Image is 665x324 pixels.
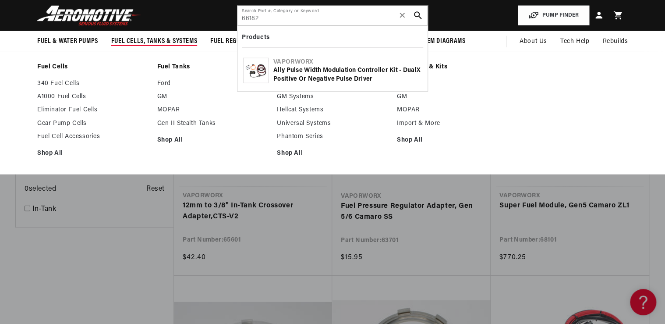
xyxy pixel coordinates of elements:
[157,120,269,128] a: Gen II Stealth Tanks
[273,66,422,83] div: Ally Pulse Width Modulation Controller Kit - DualX Positive or Negative Pulse Driver
[37,93,149,101] a: A1000 Fuel Cells
[560,37,589,46] span: Tech Help
[111,37,197,46] span: Fuel Cells, Tanks & Systems
[37,106,149,114] a: Eliminator Fuel Cells
[37,80,149,88] a: 340 Fuel Cells
[513,31,554,52] a: About Us
[37,150,149,157] a: Shop All
[397,106,508,114] a: MOPAR
[32,204,165,215] a: In-Tank
[397,93,508,101] a: GM
[408,6,428,25] button: search button
[34,5,144,26] img: Aeromotive
[244,62,268,79] img: Ally Pulse Width Modulation Controller Kit - DualX Positive or Negative Pulse Driver
[414,37,465,46] span: System Diagrams
[37,37,98,46] span: Fuel & Water Pumps
[277,133,388,141] a: Phantom Series
[499,200,640,212] a: Super Fuel Module, Gen5 Camaro ZL1
[210,37,262,46] span: Fuel Regulators
[520,38,547,45] span: About Us
[397,63,508,71] a: Fuel Rails & Kits
[146,184,165,195] span: Reset
[518,6,589,25] button: PUMP FINDER
[397,136,508,144] a: Shop All
[204,31,268,52] summary: Fuel Regulators
[37,133,149,141] a: Fuel Cell Accessories
[397,120,508,128] a: Import & More
[273,58,422,67] div: VaporWorx
[277,120,388,128] a: Universal Systems
[157,106,269,114] a: MOPAR
[157,136,269,144] a: Shop All
[277,150,388,157] a: Shop All
[183,200,323,223] a: 12mm to 3/8" In-Tank Crossover Adapter,CTS-V2
[157,80,269,88] a: Ford
[277,106,388,114] a: Hellcat Systems
[407,31,472,52] summary: System Diagrams
[554,31,596,52] summary: Tech Help
[397,80,508,88] a: Ford
[25,184,56,195] span: 0 selected
[157,63,269,71] a: Fuel Tanks
[37,63,149,71] a: Fuel Cells
[105,31,204,52] summary: Fuel Cells, Tanks & Systems
[242,34,269,41] b: Products
[398,8,406,22] span: ✕
[277,93,388,101] a: GM Systems
[341,201,482,223] a: Fuel Pressure Regulator Adapter, Gen 5/6 Camaro SS
[37,120,149,128] a: Gear Pump Cells
[157,93,269,101] a: GM
[602,37,628,46] span: Rebuilds
[596,31,634,52] summary: Rebuilds
[31,31,105,52] summary: Fuel & Water Pumps
[237,6,428,25] input: Search by Part Number, Category or Keyword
